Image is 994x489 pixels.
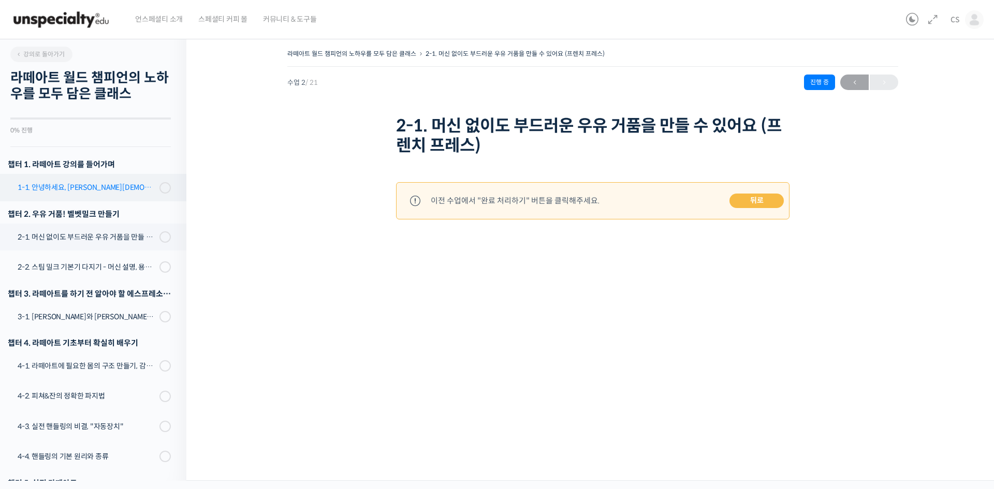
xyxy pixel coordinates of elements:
span: 강의로 돌아가기 [16,50,65,58]
span: / 21 [305,78,318,87]
div: 4-2. 피쳐&잔의 정확한 파지법 [18,390,156,402]
div: 3-1. [PERSON_NAME]와 [PERSON_NAME], [PERSON_NAME]과 백플러싱이 라떼아트에 미치는 영향 [18,311,156,322]
a: 대화 [68,328,134,354]
a: 뒤로 [729,194,784,208]
a: 라떼아트 월드 챔피언의 노하우를 모두 담은 클래스 [287,50,416,57]
div: 진행 중 [804,75,835,90]
h2: 라떼아트 월드 챔피언의 노하우를 모두 담은 클래스 [10,70,171,102]
div: 챕터 2. 우유 거품! 벨벳밀크 만들기 [8,207,171,221]
div: 2-2. 스팀 밀크 기본기 다지기 - 머신 설명, 용어 설명, 스팀 공기가 생기는 이유 [18,261,156,273]
div: 챕터 4. 라떼아트 기초부터 확실히 배우기 [8,336,171,350]
span: 홈 [33,344,39,352]
div: 4-3. 실전 핸들링의 비결, "자동장치" [18,421,156,432]
span: 대화 [95,344,107,352]
a: ←이전 [840,75,869,90]
h3: 챕터 1. 라떼아트 강의를 들어가며 [8,157,171,171]
div: 이전 수업에서 "완료 처리하기" 버튼을 클릭해주세요. [431,194,600,208]
h1: 2-1. 머신 없이도 부드러운 우유 거품을 만들 수 있어요 (프렌치 프레스) [396,116,790,156]
a: 홈 [3,328,68,354]
div: 2-1. 머신 없이도 부드러운 우유 거품을 만들 수 있어요 (프렌치 프레스) [18,231,156,243]
a: 강의로 돌아가기 [10,47,72,62]
div: 챕터 3. 라떼아트를 하기 전 알아야 할 에스프레소 지식 [8,287,171,301]
div: 4-1. 라떼아트에 필요한 몸의 구조 만들기, 감독관 & 관찰자가 되는 법 [18,360,156,372]
a: 설정 [134,328,199,354]
div: 0% 진행 [10,127,171,134]
a: 2-1. 머신 없이도 부드러운 우유 거품을 만들 수 있어요 (프렌치 프레스) [426,50,605,57]
span: 설정 [160,344,172,352]
div: 4-4. 핸들링의 기본 원리와 종류 [18,451,156,462]
span: CS [951,15,960,24]
span: 수업 2 [287,79,318,86]
span: ← [840,76,869,90]
div: 1-1. 안녕하세요, [PERSON_NAME][DEMOGRAPHIC_DATA][PERSON_NAME]입니다. [18,182,156,193]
